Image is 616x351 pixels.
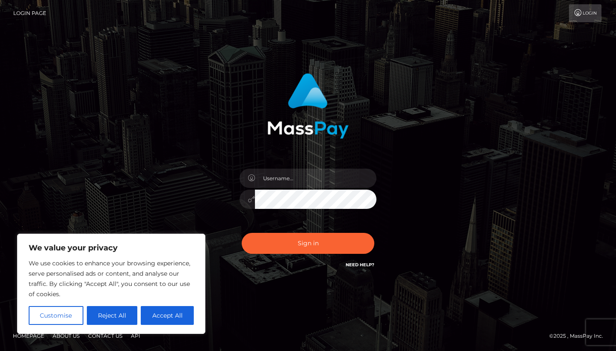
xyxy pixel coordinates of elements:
[29,306,83,325] button: Customise
[569,4,601,22] a: Login
[549,331,610,341] div: © 2025 , MassPay Inc.
[127,329,144,342] a: API
[85,329,126,342] a: Contact Us
[49,329,83,342] a: About Us
[255,169,376,188] input: Username...
[141,306,194,325] button: Accept All
[29,243,194,253] p: We value your privacy
[87,306,138,325] button: Reject All
[13,4,46,22] a: Login Page
[346,262,374,268] a: Need Help?
[29,258,194,299] p: We use cookies to enhance your browsing experience, serve personalised ads or content, and analys...
[242,233,374,254] button: Sign in
[267,73,349,139] img: MassPay Login
[9,329,47,342] a: Homepage
[17,234,205,334] div: We value your privacy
